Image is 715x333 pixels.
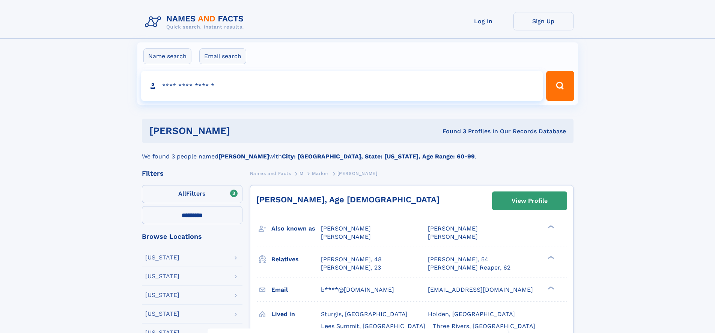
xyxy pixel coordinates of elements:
span: [PERSON_NAME] [337,171,378,176]
h3: Also known as [271,222,321,235]
a: [PERSON_NAME], 23 [321,264,381,272]
span: Sturgis, [GEOGRAPHIC_DATA] [321,310,408,318]
div: [US_STATE] [145,311,179,317]
span: Holden, [GEOGRAPHIC_DATA] [428,310,515,318]
a: Names and Facts [250,169,291,178]
a: Marker [312,169,329,178]
div: Filters [142,170,242,177]
div: ❯ [546,285,555,290]
div: [US_STATE] [145,273,179,279]
span: [PERSON_NAME] [428,225,478,232]
span: Three Rivers, [GEOGRAPHIC_DATA] [433,322,535,330]
span: [PERSON_NAME] [428,233,478,240]
label: Filters [142,185,242,203]
div: ❯ [546,255,555,260]
label: Email search [199,48,246,64]
span: Marker [312,171,329,176]
span: Lees Summit, [GEOGRAPHIC_DATA] [321,322,425,330]
h3: Relatives [271,253,321,266]
span: [PERSON_NAME] [321,225,371,232]
b: [PERSON_NAME] [218,153,269,160]
div: View Profile [512,192,548,209]
h1: [PERSON_NAME] [149,126,336,136]
a: [PERSON_NAME] Reaper, 62 [428,264,510,272]
div: ❯ [546,225,555,229]
span: [PERSON_NAME] [321,233,371,240]
div: [US_STATE] [145,255,179,261]
h3: Lived in [271,308,321,321]
div: Found 3 Profiles In Our Records Database [336,127,566,136]
a: M [300,169,304,178]
span: All [178,190,186,197]
div: Browse Locations [142,233,242,240]
a: [PERSON_NAME], Age [DEMOGRAPHIC_DATA] [256,195,440,204]
a: [PERSON_NAME], 54 [428,255,488,264]
label: Name search [143,48,191,64]
button: Search Button [546,71,574,101]
a: [PERSON_NAME], 48 [321,255,382,264]
span: M [300,171,304,176]
div: [US_STATE] [145,292,179,298]
a: Log In [453,12,513,30]
input: search input [141,71,543,101]
a: View Profile [492,192,567,210]
a: Sign Up [513,12,574,30]
img: Logo Names and Facts [142,12,250,32]
b: City: [GEOGRAPHIC_DATA], State: [US_STATE], Age Range: 60-99 [282,153,475,160]
span: [EMAIL_ADDRESS][DOMAIN_NAME] [428,286,533,293]
h3: Email [271,283,321,296]
div: We found 3 people named with . [142,143,574,161]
